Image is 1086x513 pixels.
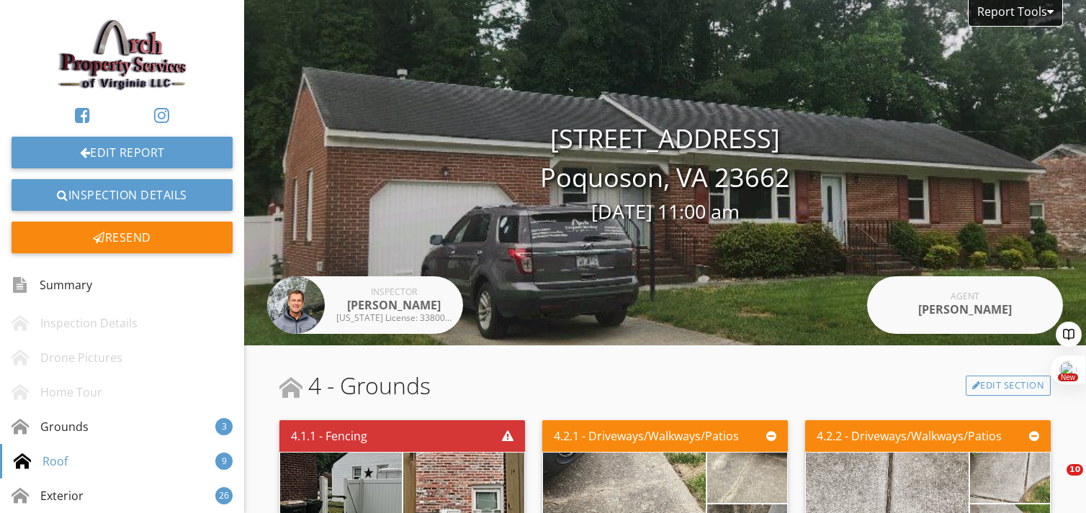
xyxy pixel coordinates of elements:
div: 4.2.1 - Driveways/Walkways/Patios [554,427,739,445]
div: 3 [215,418,233,435]
a: Inspector [PERSON_NAME] [US_STATE] License: 3380001703 [267,276,463,334]
div: 4.1.1 - Fencing [291,427,367,445]
div: Resend [12,222,233,253]
div: [PERSON_NAME] [336,296,452,314]
div: 9 [215,453,233,470]
div: [STREET_ADDRESS] Poquoson, VA 23662 [244,119,1086,227]
div: Inspection Details [12,314,138,332]
div: 26 [215,487,233,504]
a: Edit Report [12,137,233,168]
div: Inspector [336,288,452,296]
div: [US_STATE] License: 3380001703 [336,314,452,322]
iframe: Intercom live chat [1037,464,1072,499]
div: 4.2.2 - Driveways/Walkways/Patios [817,427,1002,445]
div: [PERSON_NAME] [907,301,1023,318]
span: 10 [1067,464,1083,476]
img: Logo.PNG [53,12,192,94]
div: Roof [14,453,68,470]
div: Exterior [12,487,84,504]
div: Summary [12,273,92,297]
div: Agent [907,292,1023,301]
span: 4 - Grounds [279,368,431,403]
div: Grounds [12,418,89,435]
img: image_edited.jpg [267,276,325,334]
a: Edit Section [966,376,1051,396]
a: Inspection Details [12,179,233,211]
div: Drone Pictures [12,349,122,366]
div: Home Tour [12,383,102,401]
div: [DATE] 11:00 am [244,197,1086,227]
